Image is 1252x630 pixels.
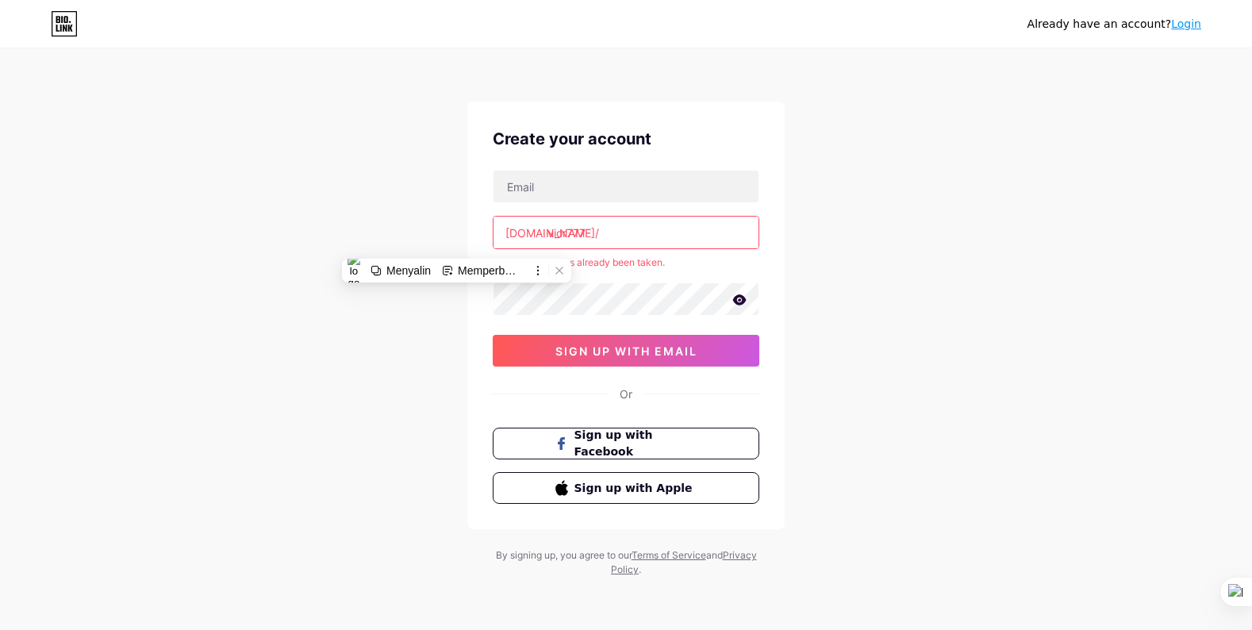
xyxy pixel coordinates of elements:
[574,427,697,460] span: Sign up with Facebook
[493,127,759,151] div: Create your account
[494,217,758,248] input: username
[491,548,761,577] div: By signing up, you agree to our and .
[505,225,599,241] div: [DOMAIN_NAME]/
[493,335,759,367] button: sign up with email
[493,428,759,459] button: Sign up with Facebook
[494,171,758,202] input: Email
[620,386,632,402] div: Or
[555,344,697,358] span: sign up with email
[493,255,759,270] div: The username has already been taken.
[493,472,759,504] button: Sign up with Apple
[632,549,706,561] a: Terms of Service
[1027,16,1201,33] div: Already have an account?
[574,480,697,497] span: Sign up with Apple
[1171,17,1201,30] a: Login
